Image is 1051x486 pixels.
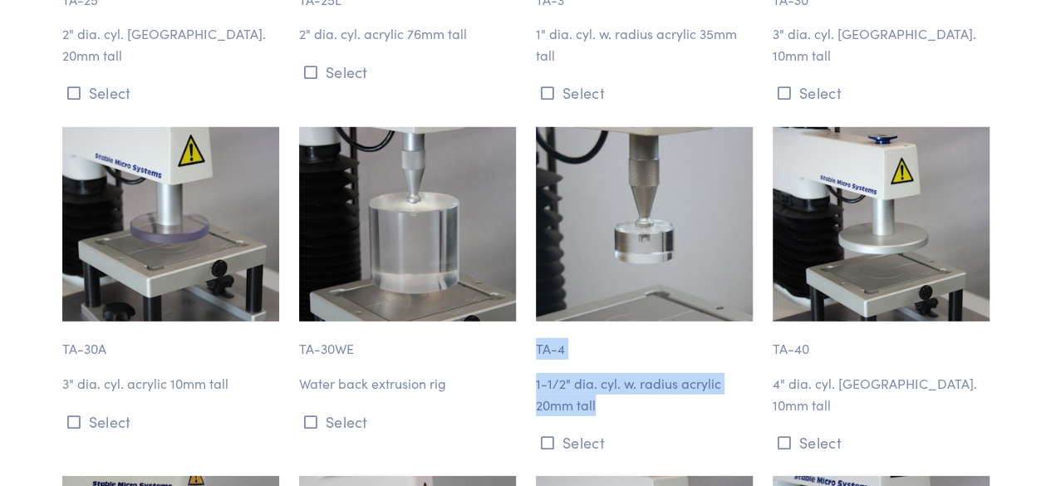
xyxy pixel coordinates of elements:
p: 1" dia. cyl. w. radius acrylic 35mm tall [536,23,753,66]
p: 2" dia. cyl. [GEOGRAPHIC_DATA]. 20mm tall [62,23,279,66]
img: cylinder_ta-40_4-inch-diameter.jpg [773,127,990,322]
img: cylinder_ta-4_1-half-inch-diameter_2.jpg [536,127,753,322]
p: Water back extrusion rig [299,373,516,395]
button: Select [299,58,516,86]
p: TA-30WE [299,322,516,360]
button: Select [536,429,753,456]
img: cylinder_ta-30a_3-inch-diameter.jpg [62,127,279,322]
img: cylinder_ta-30we_3-inch-diameter.jpg [299,127,516,322]
p: TA-30A [62,322,279,360]
button: Select [62,408,279,435]
button: Select [536,79,753,106]
button: Select [62,79,279,106]
p: TA-4 [536,322,753,360]
p: 4" dia. cyl. [GEOGRAPHIC_DATA]. 10mm tall [773,373,990,415]
p: 1-1/2" dia. cyl. w. radius acrylic 20mm tall [536,373,753,415]
button: Select [773,79,990,106]
p: 2" dia. cyl. acrylic 76mm tall [299,23,516,45]
button: Select [773,429,990,456]
p: 3" dia. cyl. [GEOGRAPHIC_DATA]. 10mm tall [773,23,990,66]
p: 3" dia. cyl. acrylic 10mm tall [62,373,279,395]
p: TA-40 [773,322,990,360]
button: Select [299,408,516,435]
